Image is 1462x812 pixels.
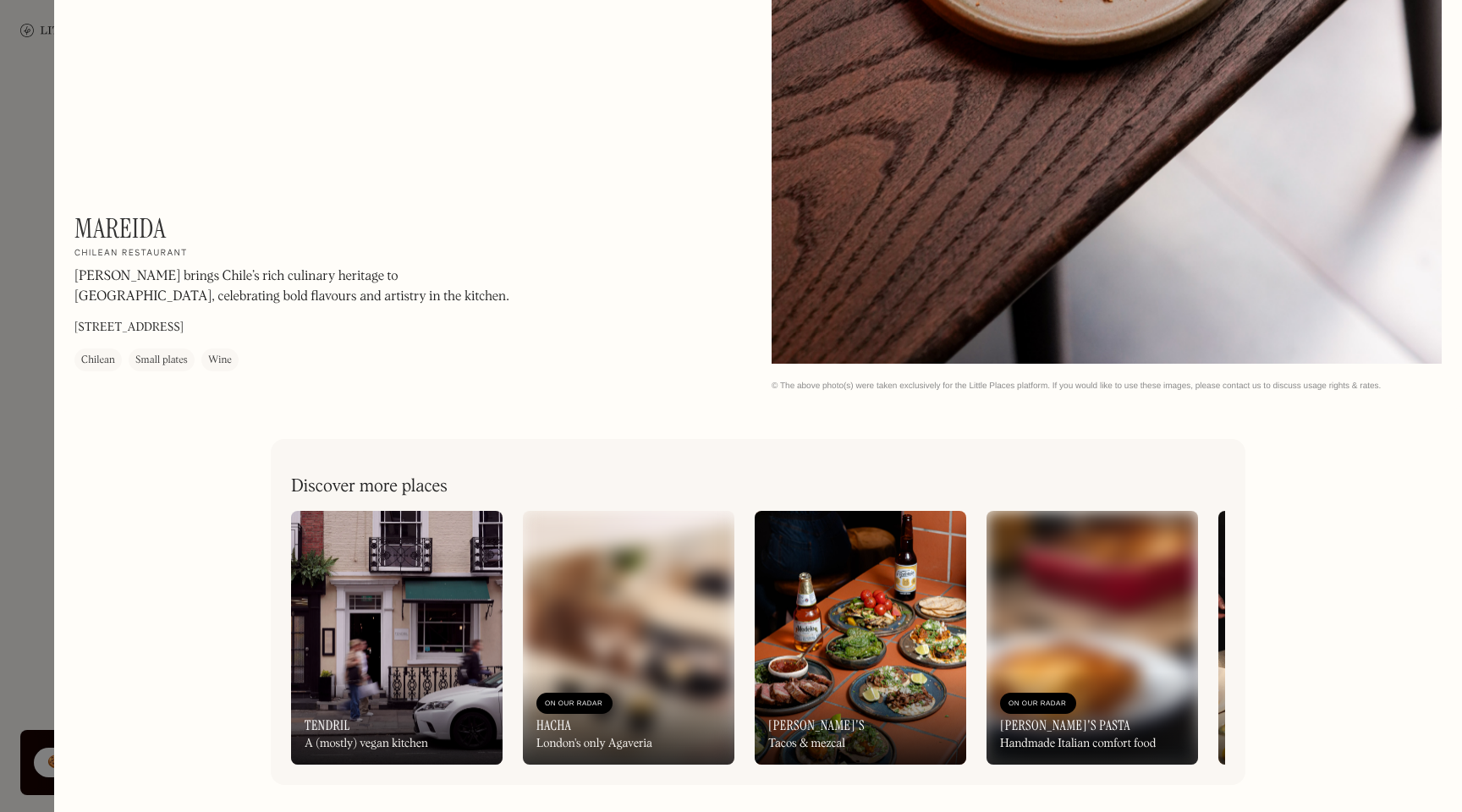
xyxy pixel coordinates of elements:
h3: [PERSON_NAME]'s [768,717,865,733]
div: London's only Agaveria [536,737,652,751]
a: On Our Radar[PERSON_NAME]'s PastaHandmade Italian comfort food [987,511,1198,765]
div: Handmade Italian comfort food [1000,737,1156,751]
div: On Our Radar [1009,695,1068,712]
div: Tacos & mezcal [768,737,845,751]
h3: Hacha [536,717,571,733]
h3: [PERSON_NAME]'s Pasta [1000,717,1130,733]
a: TendrilA (mostly) vegan kitchen [291,511,503,765]
a: [PERSON_NAME]'sTacos & mezcal [755,511,966,765]
h2: Discover more places [291,476,448,497]
div: On Our Radar [545,695,604,712]
div: Wine [208,352,232,369]
div: Chilean [81,352,115,369]
p: [STREET_ADDRESS] [74,319,184,337]
div: © The above photo(s) were taken exclusively for the Little Places platform. If you would like to ... [772,381,1442,392]
div: Small plates [135,352,188,369]
p: [PERSON_NAME] brings Chile’s rich culinary heritage to [GEOGRAPHIC_DATA], celebrating bold flavou... [74,266,531,307]
div: A (mostly) vegan kitchen [305,737,428,751]
h2: Chilean restaurant [74,248,188,260]
h1: Mareida [74,212,166,244]
h3: Tendril [305,717,350,733]
a: On Our RadarHachaLondon's only Agaveria [523,511,734,765]
a: Counter 71Chef's table [1218,511,1430,765]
